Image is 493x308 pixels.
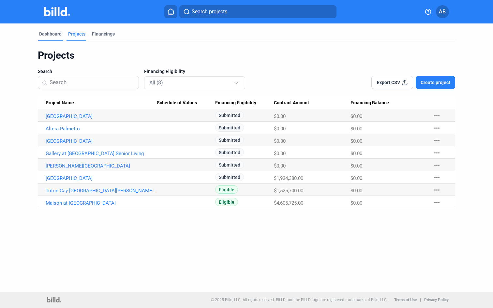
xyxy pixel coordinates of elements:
mat-icon: more_horiz [433,186,441,194]
a: [GEOGRAPHIC_DATA] [46,113,157,119]
span: Project Name [46,100,74,106]
span: Submitted [215,173,244,181]
span: Financing Eligibility [144,68,185,75]
span: $0.00 [351,151,362,156]
span: AB [439,8,446,16]
div: Contract Amount [274,100,351,106]
button: AB [436,5,449,18]
img: logo [47,297,61,302]
a: Maison at [GEOGRAPHIC_DATA] [46,200,157,206]
div: Financing Balance [351,100,426,106]
div: Project Name [46,100,157,106]
span: Submitted [215,124,244,132]
span: $0.00 [351,163,362,169]
a: Gallery at [GEOGRAPHIC_DATA] Senior Living [46,151,157,156]
input: Search [50,76,135,89]
span: Eligible [215,185,238,194]
span: $0.00 [274,126,286,132]
span: $0.00 [351,126,362,132]
mat-icon: more_horiz [433,124,441,132]
div: Schedule of Values [157,100,216,106]
span: Submitted [215,148,244,156]
span: $0.00 [274,151,286,156]
p: © 2025 Billd, LLC. All rights reserved. BILLD and the BILLD logo are registered trademarks of Bil... [211,298,388,302]
span: Search projects [192,8,227,16]
div: Financing Eligibility [215,100,274,106]
span: Financing Eligibility [215,100,256,106]
b: Terms of Use [394,298,417,302]
span: $0.00 [351,175,362,181]
span: $0.00 [274,113,286,119]
a: Triton Cay [GEOGRAPHIC_DATA][PERSON_NAME] Phase 2 [46,188,157,194]
span: $0.00 [351,200,362,206]
div: Projects [68,31,85,37]
mat-icon: more_horiz [433,161,441,169]
mat-icon: more_horiz [433,198,441,206]
span: Submitted [215,111,244,119]
a: [GEOGRAPHIC_DATA] [46,175,157,181]
span: Eligible [215,198,238,206]
p: | [420,298,421,302]
span: Export CSV [377,79,400,86]
span: Contract Amount [274,100,309,106]
span: Search [38,68,52,75]
a: Altera Palmetto [46,126,157,132]
img: Billd Company Logo [44,7,70,16]
span: $1,934,380.00 [274,175,303,181]
div: Financings [92,31,115,37]
span: $0.00 [351,188,362,194]
mat-icon: more_horiz [433,149,441,157]
span: Create project [421,79,450,86]
span: $0.00 [351,138,362,144]
div: Dashboard [39,31,62,37]
a: [PERSON_NAME][GEOGRAPHIC_DATA] [46,163,157,169]
mat-select-trigger: All (8) [149,80,163,86]
a: [GEOGRAPHIC_DATA] [46,138,157,144]
span: $0.00 [274,163,286,169]
div: Projects [38,49,455,62]
span: Financing Balance [351,100,389,106]
span: Submitted [215,136,244,144]
span: $1,525,700.00 [274,188,303,194]
span: $0.00 [351,113,362,119]
span: $0.00 [274,138,286,144]
span: Submitted [215,161,244,169]
mat-icon: more_horiz [433,137,441,144]
b: Privacy Policy [424,298,449,302]
span: Schedule of Values [157,100,197,106]
button: Create project [416,76,455,89]
button: Export CSV [371,76,413,89]
mat-icon: more_horiz [433,112,441,120]
button: Search projects [179,5,336,18]
mat-icon: more_horiz [433,174,441,182]
span: $4,605,725.00 [274,200,303,206]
